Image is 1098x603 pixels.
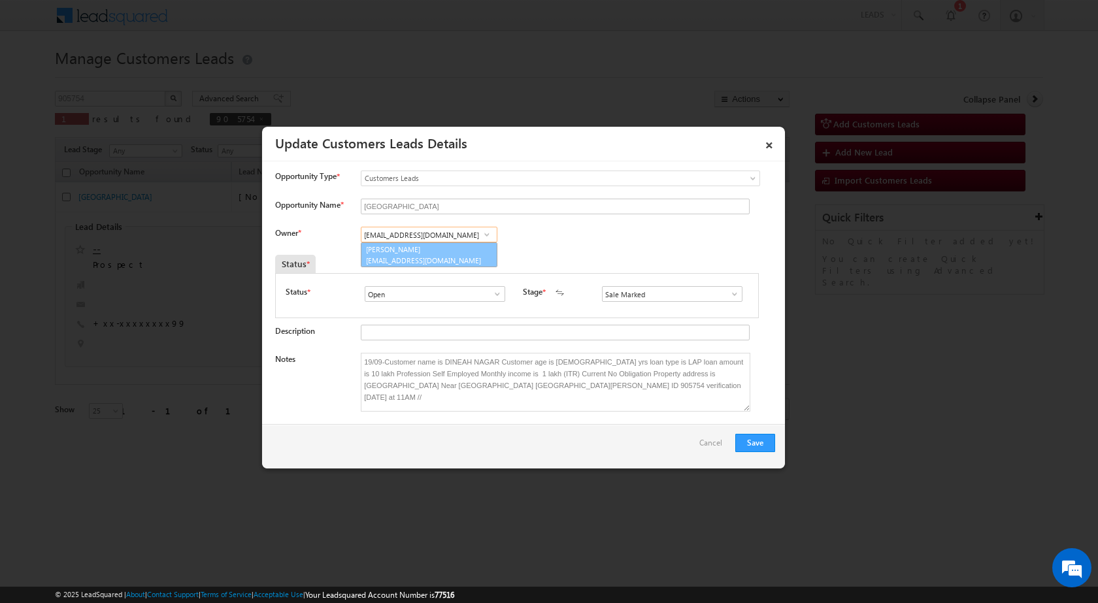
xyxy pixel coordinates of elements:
[486,287,502,301] a: Show All Items
[126,590,145,598] a: About
[275,354,295,364] label: Notes
[361,227,497,242] input: Type to Search
[201,590,252,598] a: Terms of Service
[275,133,467,152] a: Update Customers Leads Details
[286,286,307,298] label: Status
[254,590,303,598] a: Acceptable Use
[17,121,239,391] textarea: Type your message and hit 'Enter'
[275,200,343,210] label: Opportunity Name
[366,255,484,265] span: [EMAIL_ADDRESS][DOMAIN_NAME]
[275,228,301,238] label: Owner
[361,171,760,186] a: Customers Leads
[275,171,337,182] span: Opportunity Type
[758,131,780,154] a: ×
[478,228,495,241] a: Show All Items
[275,326,315,336] label: Description
[365,286,505,302] input: Type to Search
[735,434,775,452] button: Save
[699,434,729,459] a: Cancel
[435,590,454,600] span: 77516
[723,287,739,301] a: Show All Items
[523,286,542,298] label: Stage
[178,402,237,420] em: Start Chat
[361,242,497,267] a: [PERSON_NAME]
[305,590,454,600] span: Your Leadsquared Account Number is
[22,69,55,86] img: d_60004797649_company_0_60004797649
[602,286,742,302] input: Type to Search
[275,255,316,273] div: Status
[214,7,246,38] div: Minimize live chat window
[147,590,199,598] a: Contact Support
[361,172,707,184] span: Customers Leads
[68,69,220,86] div: Chat with us now
[55,589,454,601] span: © 2025 LeadSquared | | | | |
